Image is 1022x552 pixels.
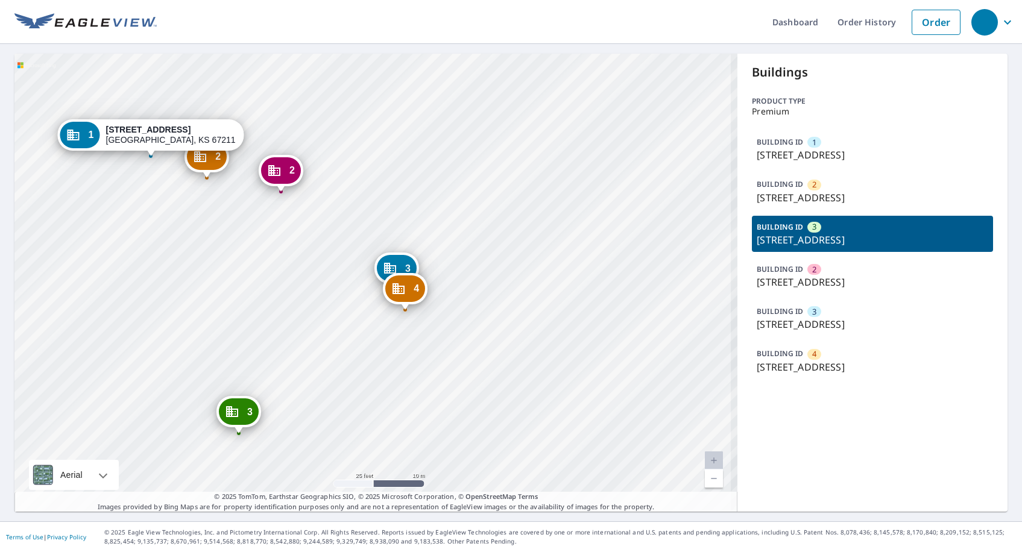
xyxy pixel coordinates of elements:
div: Aerial [29,460,119,490]
div: Dropped pin, building 4, Commercial property, 2245 S Broadway Ave Wichita, KS 67211 [383,273,427,310]
span: 2 [289,166,295,175]
a: Terms [518,492,538,501]
p: [STREET_ADDRESS] [757,190,988,205]
p: | [6,533,86,541]
a: Terms of Use [6,533,43,541]
p: Images provided by Bing Maps are for property identification purposes only and are not a represen... [14,492,737,512]
strong: [STREET_ADDRESS] [106,125,191,134]
span: © 2025 TomTom, Earthstar Geographics SIO, © 2025 Microsoft Corporation, © [214,492,538,502]
p: BUILDING ID [757,137,803,147]
p: BUILDING ID [757,348,803,359]
div: Dropped pin, building 1, Commercial property, 2245 S Broadway Ave Wichita, KS 67211 [57,119,244,157]
span: 3 [812,306,816,318]
span: 4 [414,284,419,293]
div: Dropped pin, building 3, Commercial property, 2245 S Broadway Ave Wichita, KS 67211 [374,252,419,290]
p: © 2025 Eagle View Technologies, Inc. and Pictometry International Corp. All Rights Reserved. Repo... [104,528,1016,546]
p: Product type [752,96,993,107]
p: BUILDING ID [757,179,803,189]
a: Current Level 20, Zoom Out [705,469,723,488]
p: BUILDING ID [757,264,803,274]
div: Dropped pin, building 2, Commercial property, 2222 S Market St Wichita, KS 67211 [185,141,229,178]
a: Privacy Policy [47,533,86,541]
p: [STREET_ADDRESS] [757,148,988,162]
span: 1 [88,130,93,139]
span: 4 [812,348,816,360]
p: BUILDING ID [757,306,803,316]
p: [STREET_ADDRESS] [757,360,988,374]
a: Order [912,10,960,35]
p: [STREET_ADDRESS] [757,275,988,289]
img: EV Logo [14,13,157,31]
p: Buildings [752,63,993,81]
div: Aerial [57,460,86,490]
p: Premium [752,107,993,116]
span: 2 [812,179,816,190]
span: 3 [812,221,816,233]
span: 2 [215,152,221,161]
div: Dropped pin, building 3, Commercial property, 210 E Blake St Wichita, KS 67211 [216,396,261,433]
div: [GEOGRAPHIC_DATA], KS 67211 [106,125,236,145]
a: Current Level 20, Zoom In Disabled [705,451,723,469]
div: Dropped pin, building 2, Commercial property, 2245 S Broadway Ave Wichita, KS 67211 [259,155,303,192]
span: 1 [812,137,816,148]
a: OpenStreetMap [465,492,516,501]
span: 3 [247,407,253,416]
p: [STREET_ADDRESS] [757,233,988,247]
span: 3 [405,264,411,273]
p: [STREET_ADDRESS] [757,317,988,331]
span: 2 [812,264,816,275]
p: BUILDING ID [757,222,803,232]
